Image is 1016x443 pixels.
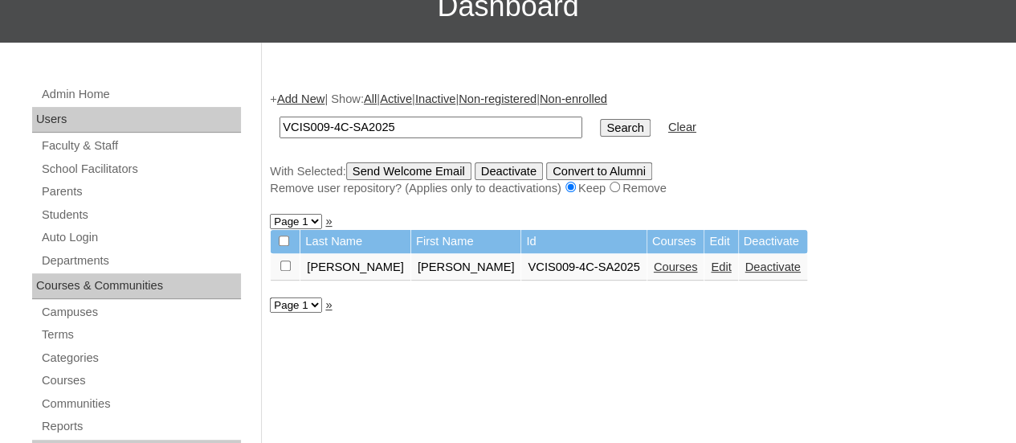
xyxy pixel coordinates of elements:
td: Courses [647,230,704,253]
a: Courses [654,260,698,273]
td: Id [521,230,646,253]
a: Students [40,205,241,225]
a: Reports [40,416,241,437]
a: Terms [40,325,241,345]
div: With Selected: [270,162,1000,197]
input: Search [280,117,582,138]
a: School Facilitators [40,159,241,179]
a: » [325,215,332,228]
td: Deactivate [739,230,807,253]
td: [PERSON_NAME] [300,254,410,281]
a: Auto Login [40,228,241,248]
a: Admin Home [40,84,241,105]
a: Clear [668,121,696,133]
div: Users [32,107,241,133]
a: Add New [277,92,324,105]
td: VCIS009-4C-SA2025 [521,254,646,281]
td: [PERSON_NAME] [411,254,521,281]
input: Search [600,119,650,137]
td: Edit [704,230,737,253]
td: Last Name [300,230,410,253]
a: Campuses [40,302,241,322]
a: Faculty & Staff [40,136,241,156]
a: All [364,92,377,105]
div: Courses & Communities [32,273,241,299]
a: Categories [40,348,241,368]
a: Parents [40,182,241,202]
input: Deactivate [475,162,543,180]
a: Departments [40,251,241,271]
a: Inactive [415,92,456,105]
a: Edit [711,260,731,273]
div: + | Show: | | | | [270,91,1000,197]
div: Remove user repository? (Applies only to deactivations) Keep Remove [270,180,1000,197]
a: Deactivate [745,260,801,273]
a: Communities [40,394,241,414]
a: Non-enrolled [540,92,607,105]
a: » [325,298,332,311]
a: Non-registered [459,92,537,105]
a: Courses [40,371,241,391]
a: Active [380,92,412,105]
td: First Name [411,230,521,253]
input: Convert to Alumni [546,162,652,180]
input: Send Welcome Email [346,162,471,180]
